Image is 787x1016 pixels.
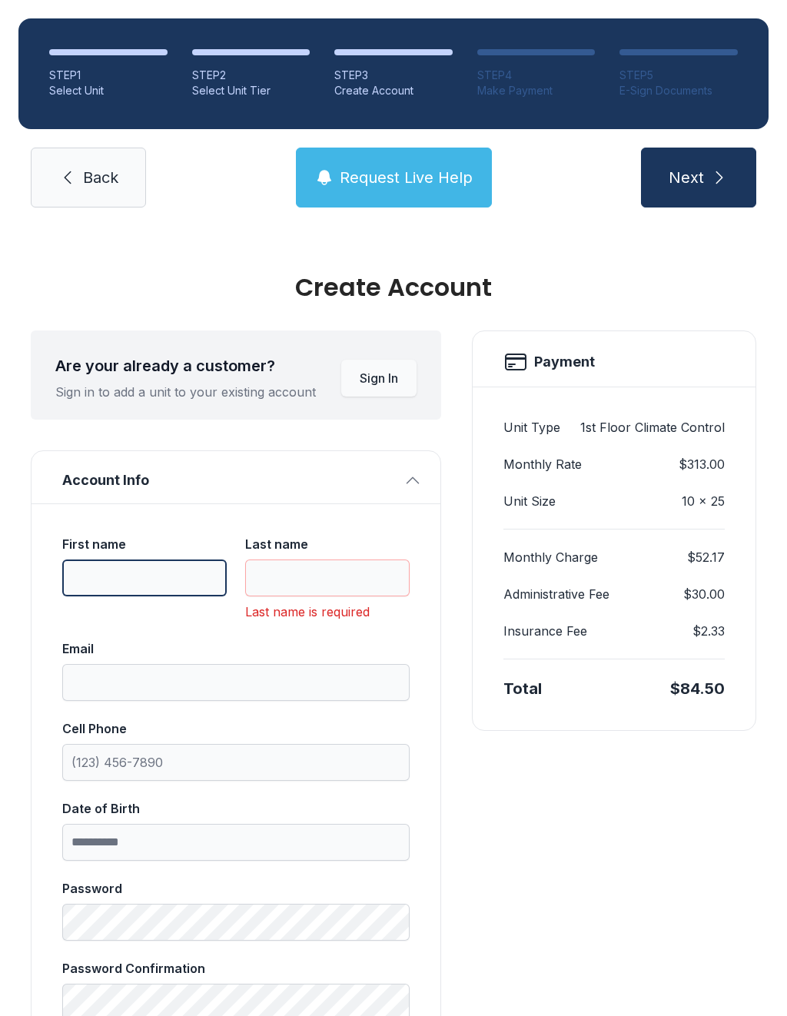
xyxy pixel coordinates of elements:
[683,585,725,603] dd: $30.00
[687,548,725,566] dd: $52.17
[62,535,227,553] div: First name
[534,351,595,373] h2: Payment
[679,455,725,473] dd: $313.00
[62,559,227,596] input: First name
[360,369,398,387] span: Sign In
[62,744,410,781] input: Cell Phone
[62,904,410,941] input: Password
[62,719,410,738] div: Cell Phone
[503,548,598,566] dt: Monthly Charge
[245,535,410,553] div: Last name
[62,959,410,978] div: Password Confirmation
[334,83,453,98] div: Create Account
[503,418,560,437] dt: Unit Type
[334,68,453,83] div: STEP 3
[192,68,310,83] div: STEP 2
[62,799,410,818] div: Date of Birth
[62,639,410,658] div: Email
[682,492,725,510] dd: 10 x 25
[503,678,542,699] div: Total
[503,622,587,640] dt: Insurance Fee
[55,383,316,401] div: Sign in to add a unit to your existing account
[669,167,704,188] span: Next
[83,167,118,188] span: Back
[62,664,410,701] input: Email
[670,678,725,699] div: $84.50
[503,492,556,510] dt: Unit Size
[619,83,738,98] div: E-Sign Documents
[580,418,725,437] dd: 1st Floor Climate Control
[62,879,410,898] div: Password
[31,275,756,300] div: Create Account
[62,824,410,861] input: Date of Birth
[503,585,609,603] dt: Administrative Fee
[32,451,440,503] button: Account Info
[340,167,473,188] span: Request Live Help
[49,83,168,98] div: Select Unit
[245,603,410,621] div: Last name is required
[55,355,316,377] div: Are your already a customer?
[192,83,310,98] div: Select Unit Tier
[477,68,596,83] div: STEP 4
[49,68,168,83] div: STEP 1
[62,470,397,491] span: Account Info
[619,68,738,83] div: STEP 5
[477,83,596,98] div: Make Payment
[503,455,582,473] dt: Monthly Rate
[692,622,725,640] dd: $2.33
[245,559,410,596] input: Last name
